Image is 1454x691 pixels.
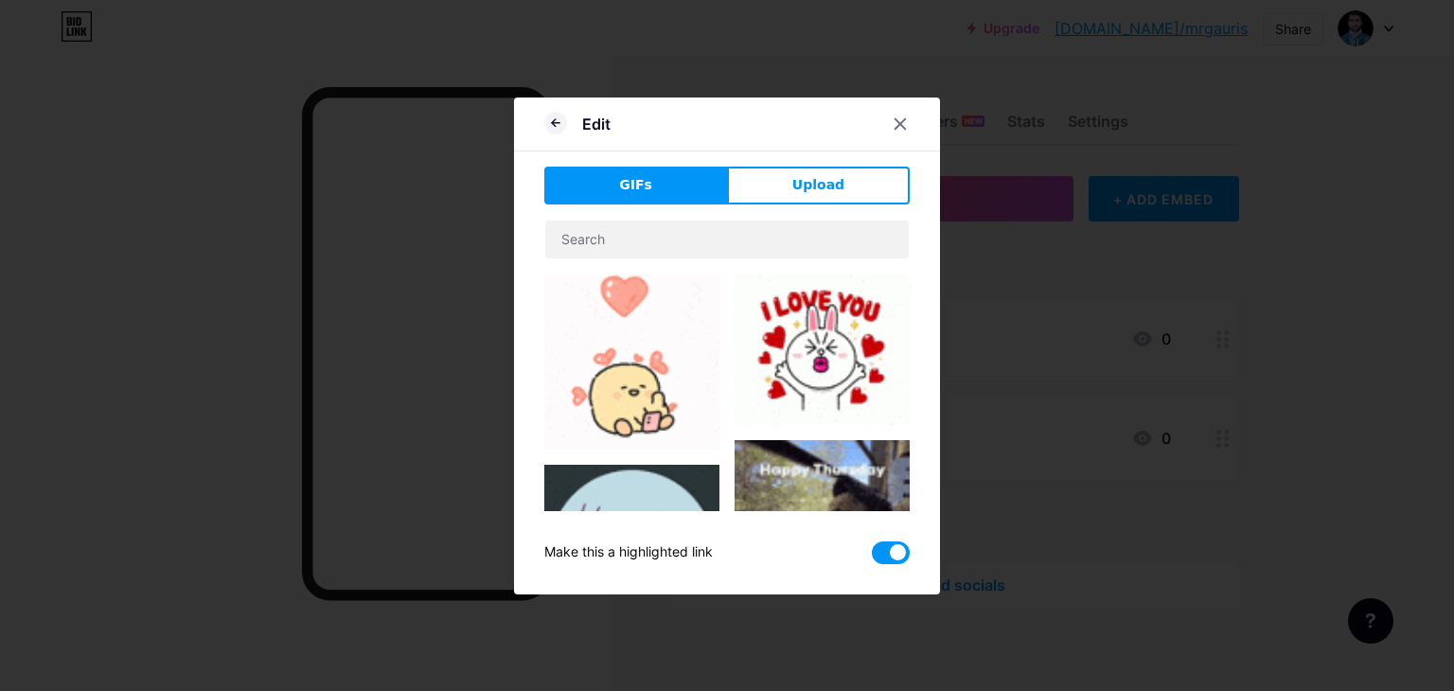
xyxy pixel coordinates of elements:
button: Upload [727,167,910,204]
div: Make this a highlighted link [544,541,713,564]
span: Upload [792,175,844,195]
img: Gihpy [544,275,719,450]
img: Gihpy [544,465,719,640]
div: Edit [582,113,611,135]
span: GIFs [619,175,652,195]
img: Gihpy [735,275,910,425]
button: GIFs [544,167,727,204]
input: Search [545,221,909,258]
img: Gihpy [735,440,910,615]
